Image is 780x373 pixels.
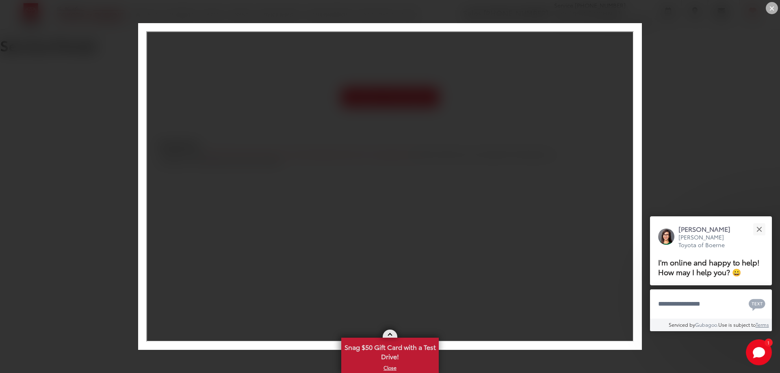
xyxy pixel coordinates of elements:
span: Serviced by [669,321,695,328]
span: Snag $50 Gift Card with a Test Drive! [342,339,438,363]
a: Gubagoo. [695,321,718,328]
button: Toggle Chat Window [746,339,772,365]
textarea: Type your message [650,289,772,319]
svg: Start Chat [746,339,772,365]
span: 1 [767,341,769,344]
div: × [766,2,778,14]
button: Chat with SMS [746,295,768,313]
span: Use is subject to [718,321,756,328]
div: Close[PERSON_NAME][PERSON_NAME] Toyota of BoerneI'm online and happy to help! How may I help you?... [650,216,772,331]
p: [PERSON_NAME] Toyota of Boerne [678,233,739,249]
svg: Text [749,298,765,311]
a: Terms [756,321,769,328]
p: [PERSON_NAME] [678,224,739,233]
span: I'm online and happy to help! How may I help you? 😀 [658,257,760,277]
button: Close [750,220,768,238]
